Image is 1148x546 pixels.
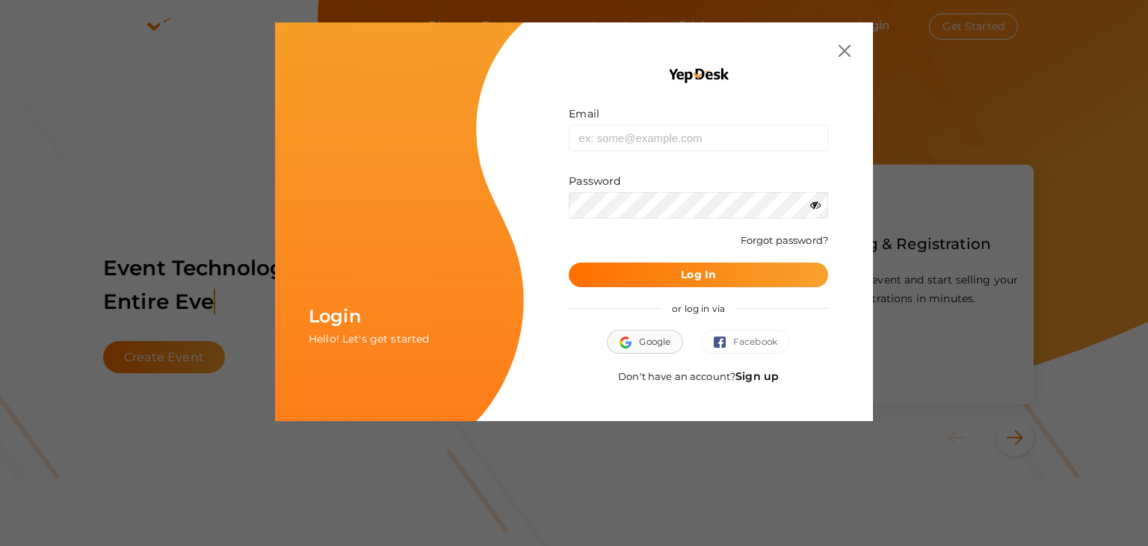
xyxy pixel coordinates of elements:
img: close.svg [839,45,851,57]
img: facebook.svg [714,337,733,349]
input: ex: some@example.com [569,125,828,151]
button: Log In [569,263,828,287]
label: Password [569,174,620,188]
b: Log In [681,268,716,281]
button: Google [607,330,683,354]
a: Sign up [735,369,779,383]
img: google.svg [620,337,639,349]
span: or log in via [661,292,736,325]
label: Email [569,106,599,121]
span: Facebook [714,334,777,349]
span: Login [309,305,361,327]
span: Google [620,334,670,349]
span: Don't have an account? [618,370,779,382]
a: Forgot password? [741,234,828,246]
img: YEP_black_cropped.png [667,67,729,84]
span: Hello! Let's get started [309,332,429,346]
button: Facebook [701,330,790,354]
